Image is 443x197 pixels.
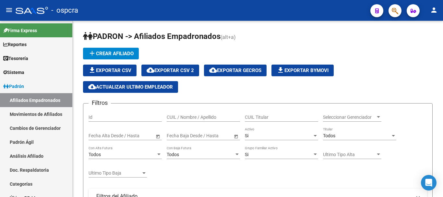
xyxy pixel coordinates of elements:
mat-icon: cloud_download [88,83,96,91]
h3: Filtros [89,98,111,107]
input: End date [114,133,146,139]
span: Exportar Bymovi [277,68,329,73]
mat-icon: add [88,49,96,57]
mat-icon: person [430,6,438,14]
button: Exportar GECROS [204,65,267,76]
span: Exportar GECROS [209,68,261,73]
button: Open calendar [233,133,239,140]
span: Todos [323,133,335,138]
span: Tesorería [3,55,28,62]
button: Exportar Bymovi [271,65,334,76]
span: Crear Afiliado [88,51,134,56]
button: Open calendar [154,133,161,140]
mat-icon: file_download [277,66,284,74]
span: Si [245,133,248,138]
button: Crear Afiliado [83,48,139,59]
input: Start date [89,133,109,139]
span: Reportes [3,41,27,48]
span: Actualizar ultimo Empleador [88,84,173,90]
span: (alt+a) [221,34,236,40]
mat-icon: cloud_download [209,66,217,74]
button: Exportar CSV [83,65,137,76]
span: Ultimo Tipo Baja [89,170,141,176]
input: End date [192,133,224,139]
input: Start date [167,133,187,139]
button: Actualizar ultimo Empleador [83,81,178,93]
span: Seleccionar Gerenciador [323,115,376,120]
span: Exportar CSV 2 [147,68,194,73]
span: Todos [167,152,179,157]
span: - ospcra [51,3,78,18]
mat-icon: file_download [88,66,96,74]
span: Todos [89,152,101,157]
div: Open Intercom Messenger [421,175,437,191]
mat-icon: cloud_download [147,66,154,74]
span: Si [245,152,248,157]
span: Padrón [3,83,24,90]
span: Sistema [3,69,24,76]
span: Firma Express [3,27,37,34]
mat-icon: menu [5,6,13,14]
span: PADRON -> Afiliados Empadronados [83,32,221,41]
button: Exportar CSV 2 [141,65,199,76]
span: Ultimo Tipo Alta [323,152,376,157]
span: Exportar CSV [88,68,131,73]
